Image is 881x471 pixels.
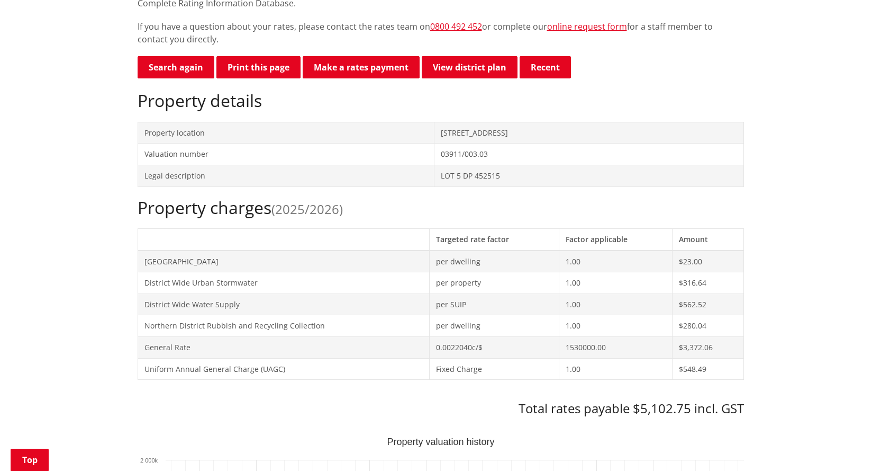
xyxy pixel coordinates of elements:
[138,144,434,165] td: Valuation number
[429,336,559,358] td: 0.0022040c/$
[559,358,673,380] td: 1.00
[559,294,673,315] td: 1.00
[434,144,743,165] td: 03911/003.03
[138,272,429,294] td: District Wide Urban Stormwater
[138,358,429,380] td: Uniform Annual General Charge (UAGC)
[429,358,559,380] td: Fixed Charge
[832,426,870,465] iframe: Messenger Launcher
[673,251,743,272] td: $23.00
[429,251,559,272] td: per dwelling
[429,272,559,294] td: per property
[559,315,673,337] td: 1.00
[138,198,744,218] h2: Property charges
[434,165,743,186] td: LOT 5 DP 452515
[138,294,429,315] td: District Wide Water Supply
[387,437,494,447] text: Property valuation history
[520,56,571,78] button: Recent
[434,122,743,144] td: [STREET_ADDRESS]
[429,315,559,337] td: per dwelling
[559,251,673,272] td: 1.00
[271,200,343,218] span: (2025/2026)
[559,228,673,250] th: Factor applicable
[138,122,434,144] td: Property location
[547,21,627,32] a: online request form
[138,315,429,337] td: Northern District Rubbish and Recycling Collection
[429,294,559,315] td: per SUIP
[673,336,743,358] td: $3,372.06
[138,165,434,186] td: Legal description
[430,21,482,32] a: 0800 492 452
[138,91,744,111] h2: Property details
[138,56,214,78] a: Search again
[673,272,743,294] td: $316.64
[673,358,743,380] td: $548.49
[559,272,673,294] td: 1.00
[422,56,517,78] a: View district plan
[138,20,744,46] p: If you have a question about your rates, please contact the rates team on or complete our for a s...
[138,251,429,272] td: [GEOGRAPHIC_DATA]
[138,336,429,358] td: General Rate
[138,401,744,416] h3: Total rates payable $5,102.75 incl. GST
[303,56,420,78] a: Make a rates payment
[673,228,743,250] th: Amount
[559,336,673,358] td: 1530000.00
[216,56,301,78] button: Print this page
[11,449,49,471] a: Top
[673,315,743,337] td: $280.04
[673,294,743,315] td: $562.52
[140,457,158,464] text: 2 000k
[429,228,559,250] th: Targeted rate factor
